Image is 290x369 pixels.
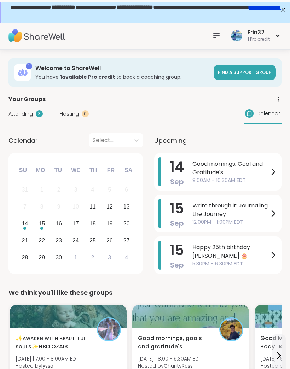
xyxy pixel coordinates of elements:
[218,69,272,75] span: Find a support group
[123,202,130,211] div: 13
[91,185,94,194] div: 4
[102,199,117,215] div: Choose Friday, September 12th, 2025
[192,218,269,226] span: 12:00PM - 1:00PM EDT
[82,110,89,117] div: 0
[102,233,117,248] div: Choose Friday, September 26th, 2025
[8,23,65,48] img: ShareWell Nav Logo
[85,199,100,215] div: Choose Thursday, September 11th, 2025
[108,253,111,262] div: 3
[35,64,209,72] h3: Welcome to ShareWell
[39,219,45,228] div: 15
[154,136,187,145] span: Upcoming
[119,233,134,248] div: Choose Saturday, September 27th, 2025
[231,30,242,41] img: Erin32
[8,136,38,145] span: Calendar
[91,253,94,262] div: 2
[106,202,113,211] div: 12
[170,260,184,270] span: Sep
[34,199,50,215] div: Not available Monday, September 8th, 2025
[123,236,130,245] div: 27
[74,185,77,194] div: 3
[68,233,83,248] div: Choose Wednesday, September 24th, 2025
[119,199,134,215] div: Choose Saturday, September 13th, 2025
[26,63,32,69] div: 1
[51,216,66,232] div: Choose Tuesday, September 16th, 2025
[23,202,27,211] div: 7
[51,233,66,248] div: Choose Tuesday, September 23rd, 2025
[35,74,209,81] h3: You have to book a coaching group.
[34,250,50,265] div: Choose Monday, September 29th, 2025
[8,288,282,298] div: We think you'll like these groups
[22,185,28,194] div: 31
[16,181,135,266] div: month 2025-09
[192,243,269,260] span: Happy 25th birthday [PERSON_NAME] 🎂
[17,233,33,248] div: Choose Sunday, September 21st, 2025
[248,29,270,36] div: Erin32
[170,157,184,177] span: 14
[68,199,83,215] div: Not available Wednesday, September 10th, 2025
[192,260,269,268] span: 5:30PM - 6:30PM EDT
[40,185,43,194] div: 1
[121,163,136,178] div: Sa
[51,250,66,265] div: Choose Tuesday, September 30th, 2025
[214,65,276,80] a: Find a support group
[60,110,79,118] span: Hosting
[72,219,79,228] div: 17
[98,318,120,340] img: lyssa
[85,216,100,232] div: Choose Thursday, September 18th, 2025
[56,219,62,228] div: 16
[56,236,62,245] div: 23
[57,202,60,211] div: 9
[89,236,96,245] div: 25
[89,219,96,228] div: 18
[36,110,43,117] div: 3
[15,163,31,178] div: Su
[85,233,100,248] div: Choose Thursday, September 25th, 2025
[125,185,128,194] div: 6
[51,199,66,215] div: Not available Tuesday, September 9th, 2025
[57,185,60,194] div: 2
[34,182,50,198] div: Not available Monday, September 1st, 2025
[102,216,117,232] div: Choose Friday, September 19th, 2025
[192,160,269,177] span: Good mornings, Goal and Gratitude's
[68,163,83,178] div: We
[34,233,50,248] div: Choose Monday, September 22nd, 2025
[256,110,280,117] span: Calendar
[50,163,66,178] div: Tu
[40,202,43,211] div: 8
[106,219,113,228] div: 19
[16,355,79,362] span: [DATE] | 7:00 - 8:00AM EDT
[119,250,134,265] div: Choose Saturday, October 4th, 2025
[102,182,117,198] div: Not available Friday, September 5th, 2025
[108,185,111,194] div: 5
[39,236,45,245] div: 22
[85,250,100,265] div: Choose Thursday, October 2nd, 2025
[17,250,33,265] div: Choose Sunday, September 28th, 2025
[123,219,130,228] div: 20
[39,253,45,262] div: 29
[119,182,134,198] div: Not available Saturday, September 6th, 2025
[192,201,269,218] span: Write through it: Journaling the Journey
[248,36,270,42] div: 1 Pro credit
[89,202,96,211] div: 11
[72,202,79,211] div: 10
[68,216,83,232] div: Choose Wednesday, September 17th, 2025
[68,182,83,198] div: Not available Wednesday, September 3rd, 2025
[72,236,79,245] div: 24
[138,334,211,351] span: Good mornings, goals and gratitude's
[170,177,184,187] span: Sep
[22,253,28,262] div: 28
[60,74,115,81] b: 1 available Pro credit
[34,216,50,232] div: Choose Monday, September 15th, 2025
[22,236,28,245] div: 21
[22,219,28,228] div: 14
[17,199,33,215] div: Not available Sunday, September 7th, 2025
[85,182,100,198] div: Not available Thursday, September 4th, 2025
[17,216,33,232] div: Choose Sunday, September 14th, 2025
[74,253,77,262] div: 1
[86,163,101,178] div: Th
[106,236,113,245] div: 26
[17,182,33,198] div: Not available Sunday, August 31st, 2025
[33,163,48,178] div: Mo
[102,250,117,265] div: Choose Friday, October 3rd, 2025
